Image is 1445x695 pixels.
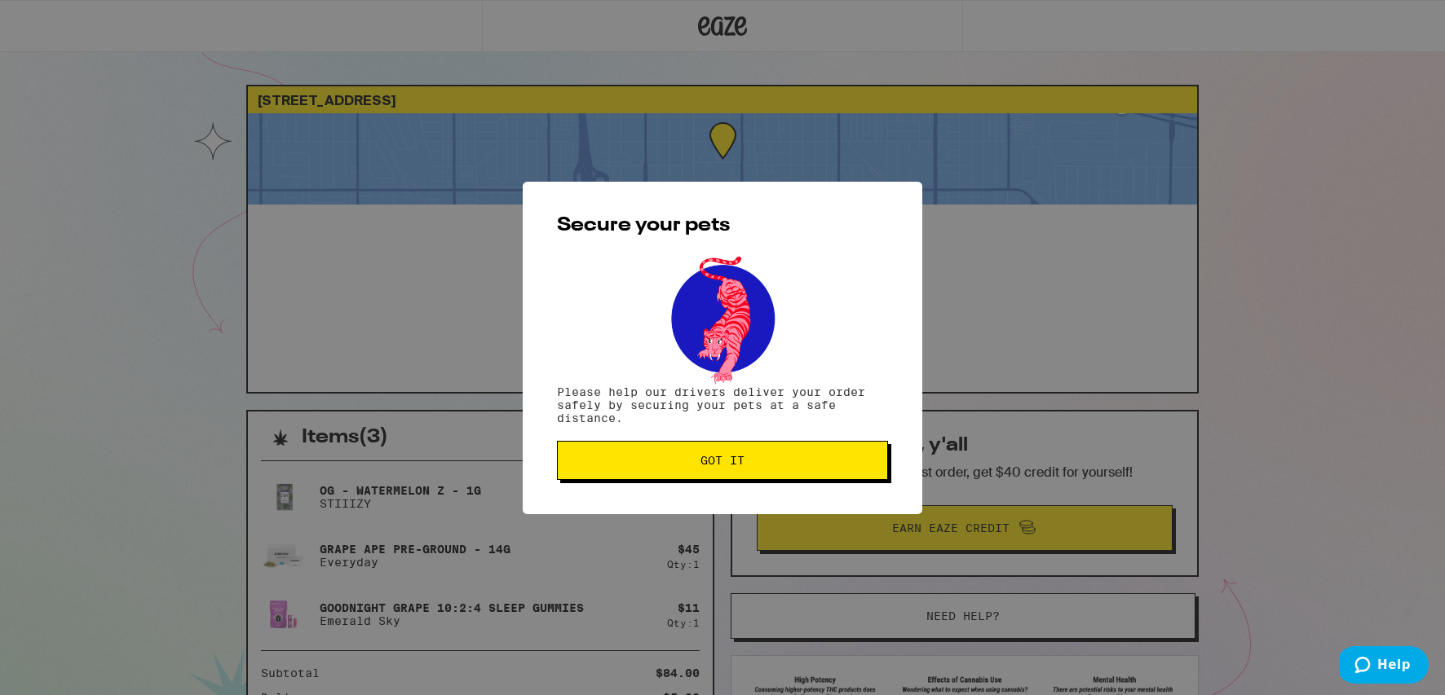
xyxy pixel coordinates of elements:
[557,385,888,424] p: Please help our drivers deliver your order safely by securing your pets at a safe distance.
[1340,646,1429,687] iframe: Opens a widget where you can find more information
[700,455,745,466] span: Got it
[557,441,888,480] button: Got it
[557,216,888,235] h2: Secure your pets
[656,252,789,385] img: pets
